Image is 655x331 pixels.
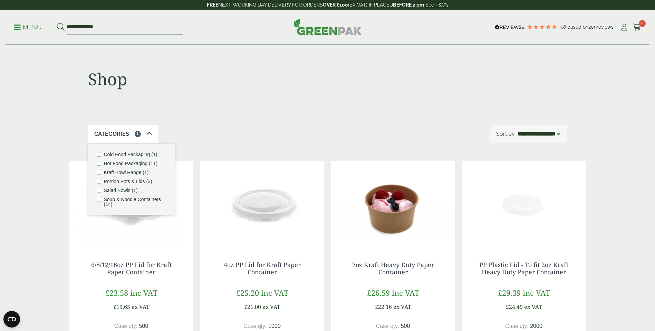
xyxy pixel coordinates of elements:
strong: FREE [207,2,218,8]
img: Kraft 7oz with Ice Cream [331,161,455,247]
span: 1000 [268,323,281,329]
span: 0 [639,20,646,27]
span: £24.49 [506,303,523,311]
a: 7oz Kraft Heavy Duty Paper Container [352,261,434,276]
a: PP Plastic Lid - To fit 2oz Kraft Heavy Duty Paper Container [479,261,568,276]
span: reviews [597,24,614,30]
span: Case qty: [243,323,267,329]
label: Hot Food Packaging (11) [104,161,158,166]
span: ex VAT [524,303,542,311]
span: inc VAT [523,287,550,298]
strong: OVER £100 [323,2,348,8]
span: £23.58 [105,287,128,298]
i: Cart [633,24,641,31]
span: £29.39 [498,287,521,298]
span: Based on [567,24,588,30]
label: Portion Pots & Lids (3) [104,179,152,184]
a: 0 [633,22,641,32]
label: Salad Bowls (1) [104,188,138,193]
a: Menu [14,23,42,30]
img: Small Plastic Lid Top [200,161,324,247]
img: REVIEWS.io [495,25,525,30]
i: My Account [620,24,628,31]
a: See T&C's [425,2,449,8]
span: 4.8 [559,24,567,30]
span: inc VAT [261,287,288,298]
span: 500 [401,323,410,329]
span: Case qty: [376,323,399,329]
span: inc VAT [392,287,419,298]
p: Menu [14,23,42,31]
a: 6/8/12/16oz PP Lid for Kraft Paper Container [91,261,172,276]
span: ex VAT [393,303,411,311]
span: Case qty: [114,323,138,329]
img: Plastic Lid Top [69,161,193,247]
span: £26.59 [367,287,390,298]
h1: Shop [88,69,328,89]
span: £19.65 [113,303,130,311]
span: 500 [139,323,148,329]
div: 4.78 Stars [527,24,558,30]
span: ex VAT [132,303,150,311]
span: £25.20 [236,287,259,298]
p: Categories [94,130,129,138]
label: Cold Food Packaging (1) [104,152,157,157]
span: £21.00 [244,303,261,311]
img: 2130017ZA PET Lid for 2oz Kraft Heavy paper container [462,161,586,247]
label: Kraft Bowl Range (1) [104,170,149,175]
span: 2000 [530,323,542,329]
button: Open CMP widget [3,311,20,328]
span: 1 [135,131,141,137]
span: Case qty: [505,323,529,329]
span: ex VAT [262,303,280,311]
span: inc VAT [130,287,157,298]
a: 4oz PP Lid for Kraft Paper Container [224,261,301,276]
img: GreenPak Supplies [293,19,362,35]
span: 209 [588,24,597,30]
p: Sort by [496,130,515,138]
label: Soup & Noodle Containers (14) [104,197,166,207]
span: £22.16 [375,303,392,311]
strong: BEFORE 2 pm [393,2,424,8]
select: Shop order [516,130,561,138]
